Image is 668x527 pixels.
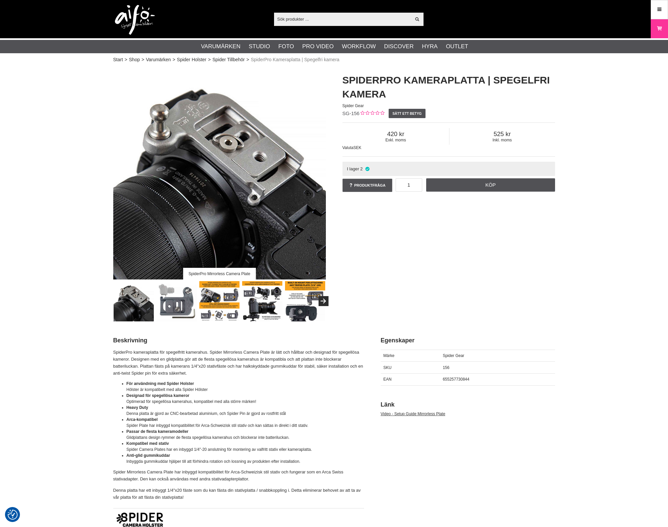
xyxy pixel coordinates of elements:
[381,401,555,409] h2: Länk
[443,353,464,358] span: Spider Gear
[342,110,360,116] span: SG-156
[242,281,282,321] img: Arca compatible
[285,281,325,321] img: Built-in 1/4"-20 connection
[426,178,555,192] a: Köp
[113,67,326,279] img: SpiderPro Mirrorless Camera Plate
[127,405,148,410] strong: Heavy Duty
[113,487,364,501] p: Denna platta har ett inbyggt 1/4"x20 fäste som du kan fästa din stativplatta / snabbkoppling i. D...
[443,377,469,382] span: 655257730844
[125,56,127,63] span: >
[353,145,361,150] span: SEK
[127,393,364,405] li: Optimerad för spegellösa kamerahus, kompatibel med alla större märken!
[8,509,18,521] button: Samtyckesinställningar
[342,42,376,51] a: Workflow
[347,166,359,171] span: I lager
[199,281,239,321] img: Sliding plate design
[342,130,449,138] span: 420
[172,56,175,63] span: >
[183,268,256,279] div: SpiderPro Mirrorless Camera Plate
[383,377,392,382] span: EAN
[449,138,555,142] span: Inkl. moms
[342,103,364,108] span: Spider Gear
[446,42,468,51] a: Outlet
[381,412,445,416] a: Video - Setup Guide Mirrorless Plate
[342,73,555,101] h1: SpiderPro Kameraplatta | Spegelfri kamera
[127,452,364,464] li: Inbyggda gummikuddar hjälper till att förhindra rotation och lossning av produkten efter installa...
[359,110,384,117] div: Kundbetyg: 0
[127,441,169,446] strong: Kompatibel med stativ
[342,145,353,150] span: Valuta
[177,56,207,63] a: Spider Holster
[127,417,364,429] li: Spider Plate har inbyggd kompatibilitet för Arca-Schweizisk stil stativ och kan sättas in direkt ...
[360,166,363,171] span: 2
[246,56,249,63] span: >
[381,336,555,345] h2: Egenskaper
[127,429,364,440] li: Glidplattans design rymmer de flesta spegellösa kamerahus och blockerar inte batteriluckan.
[302,42,334,51] a: Pro Video
[115,5,155,35] img: logo.png
[113,56,123,63] a: Start
[422,42,437,51] a: Hyra
[127,381,194,386] strong: För användning med Spider Holster
[113,349,364,377] p: SpiderPro kameraplatta för spegelfritt kamerahus. Spider Mirrorless Camera Plate är lätt och håll...
[113,336,364,345] h2: Beskrivning
[127,429,189,434] strong: Passar de flesta kameramodeller
[342,179,392,192] a: Produktfråga
[449,130,555,138] span: 525
[251,56,339,63] span: SpiderPro Kameraplatta | Spegelfri kamera
[384,42,414,51] a: Discover
[389,109,426,118] a: Sätt ett betyg
[201,42,240,51] a: Varumärken
[156,281,197,321] img: Designed for mirrorless cameras
[342,138,449,142] span: Exkl. moms
[142,56,144,63] span: >
[114,281,154,321] img: SpiderPro Mirrorless Camera Plate
[113,469,364,483] p: Spider Mirrorless Camera Plate har inbyggd kompatibilitet för Arca-Schweizisk stil stativ och fun...
[274,14,411,24] input: Sök produkter ...
[364,166,370,171] i: I lager
[127,440,364,452] li: Spider Camera Plates har en inbyggd 1/4"-20 anslutning för montering av valfritt stativ eller kam...
[127,405,364,417] li: Denna platta är gjord av CNC-bearbetad aluminium, och Spider Pin är gjord av rostfritt stål
[383,365,392,370] span: SKU
[208,56,211,63] span: >
[249,42,270,51] a: Studio
[127,381,364,393] li: Hölster är kompatibelt med alla Spider Hölster
[127,417,158,422] strong: Arca-kompatibel
[129,56,140,63] a: Shop
[146,56,171,63] a: Varumärken
[443,365,449,370] span: 156
[8,510,18,520] img: Revisit consent button
[127,393,189,398] strong: Designad för spegellösa kameror
[319,296,329,306] button: Next
[278,42,294,51] a: Foto
[212,56,244,63] a: Spider Tillbehör
[127,453,170,458] strong: Anti-glid gummikuddar
[383,353,394,358] span: Märke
